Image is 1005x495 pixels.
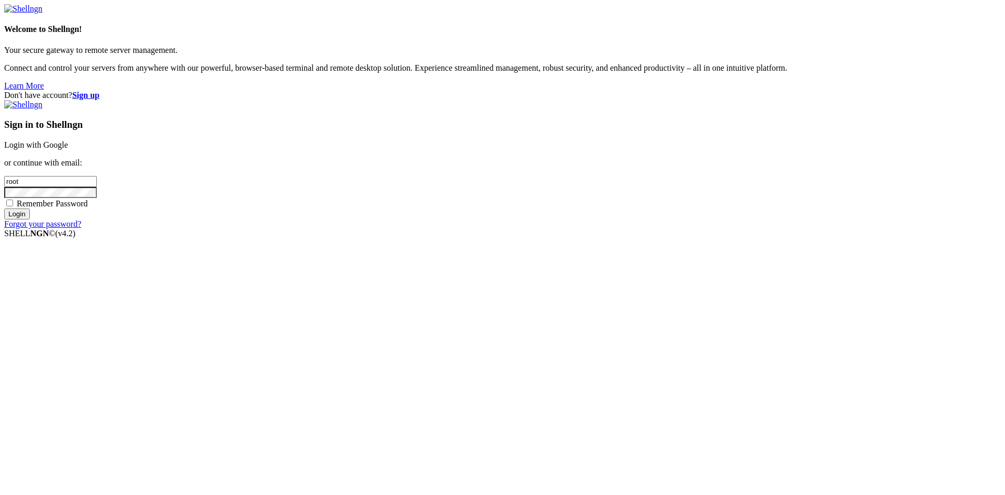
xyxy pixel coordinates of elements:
a: Login with Google [4,140,68,149]
span: Remember Password [17,199,88,208]
p: Your secure gateway to remote server management. [4,46,1001,55]
input: Login [4,208,30,219]
h3: Sign in to Shellngn [4,119,1001,130]
b: NGN [30,229,49,238]
span: SHELL © [4,229,75,238]
p: or continue with email: [4,158,1001,168]
h4: Welcome to Shellngn! [4,25,1001,34]
div: Don't have account? [4,91,1001,100]
a: Learn More [4,81,44,90]
a: Sign up [72,91,99,100]
input: Email address [4,176,97,187]
p: Connect and control your servers from anywhere with our powerful, browser-based terminal and remo... [4,63,1001,73]
input: Remember Password [6,200,13,206]
img: Shellngn [4,4,42,14]
img: Shellngn [4,100,42,109]
span: 4.2.0 [55,229,76,238]
a: Forgot your password? [4,219,81,228]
